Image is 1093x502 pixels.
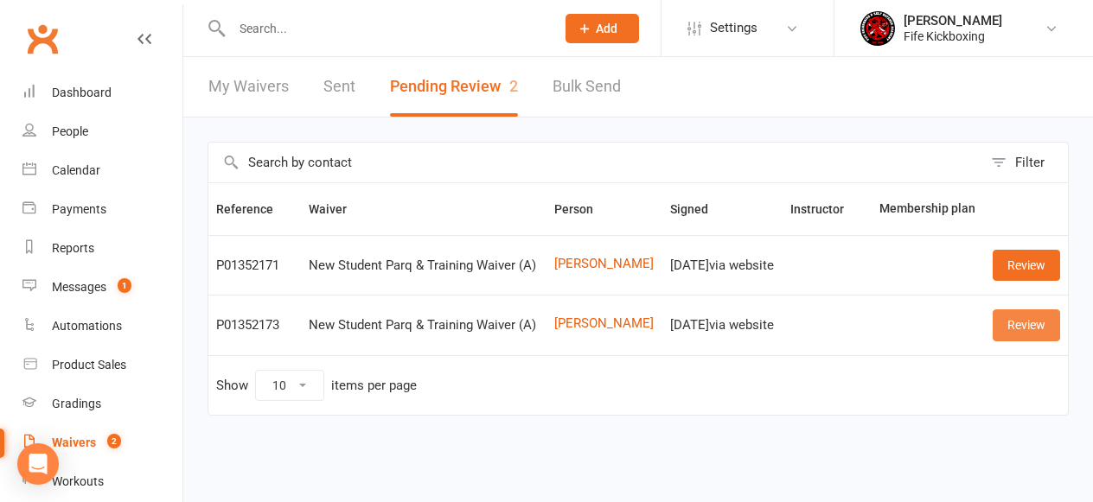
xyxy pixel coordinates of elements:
[872,183,984,235] th: Membership plan
[710,9,757,48] span: Settings
[309,199,366,219] button: Waiver
[52,435,96,449] div: Waivers
[323,57,355,117] a: Sent
[982,143,1068,182] button: Filter
[390,57,518,117] button: Pending Review2
[554,316,655,331] a: [PERSON_NAME]
[993,309,1060,340] a: Review
[227,16,543,41] input: Search...
[554,199,612,219] button: Person
[52,86,112,99] div: Dashboard
[21,17,64,60] a: Clubworx
[670,199,727,219] button: Signed
[107,434,121,448] span: 2
[509,77,518,95] span: 2
[566,14,639,43] button: Add
[860,11,895,46] img: thumb_image1552605535.png
[309,258,539,273] div: New Student Parq & Training Waiver (A)
[118,278,131,293] span: 1
[208,57,289,117] a: My Waivers
[52,163,100,177] div: Calendar
[553,57,621,117] a: Bulk Send
[17,443,59,485] div: Open Intercom Messenger
[216,370,417,401] div: Show
[22,151,182,190] a: Calendar
[22,190,182,229] a: Payments
[670,258,775,273] div: [DATE] via website
[22,384,182,423] a: Gradings
[22,112,182,151] a: People
[52,397,101,410] div: Gradings
[22,423,182,462] a: Waivers 2
[904,29,1002,44] div: Fife Kickboxing
[22,307,182,346] a: Automations
[22,268,182,307] a: Messages 1
[52,241,94,255] div: Reports
[216,258,293,273] div: P01352171
[670,318,775,333] div: [DATE] via website
[216,202,292,216] span: Reference
[309,202,366,216] span: Waiver
[790,199,863,219] button: Instructor
[22,346,182,384] a: Product Sales
[52,358,126,372] div: Product Sales
[554,202,612,216] span: Person
[670,202,727,216] span: Signed
[52,474,104,488] div: Workouts
[208,143,982,182] input: Search by contact
[216,318,293,333] div: P01352173
[22,73,182,112] a: Dashboard
[790,202,863,216] span: Instructor
[904,13,1002,29] div: [PERSON_NAME]
[22,462,182,501] a: Workouts
[52,319,122,333] div: Automations
[554,257,655,271] a: [PERSON_NAME]
[52,202,106,216] div: Payments
[52,124,88,138] div: People
[22,229,182,268] a: Reports
[596,22,617,35] span: Add
[1015,152,1045,173] div: Filter
[993,250,1060,281] a: Review
[309,318,539,333] div: New Student Parq & Training Waiver (A)
[216,199,292,219] button: Reference
[52,280,106,294] div: Messages
[331,378,417,393] div: items per page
